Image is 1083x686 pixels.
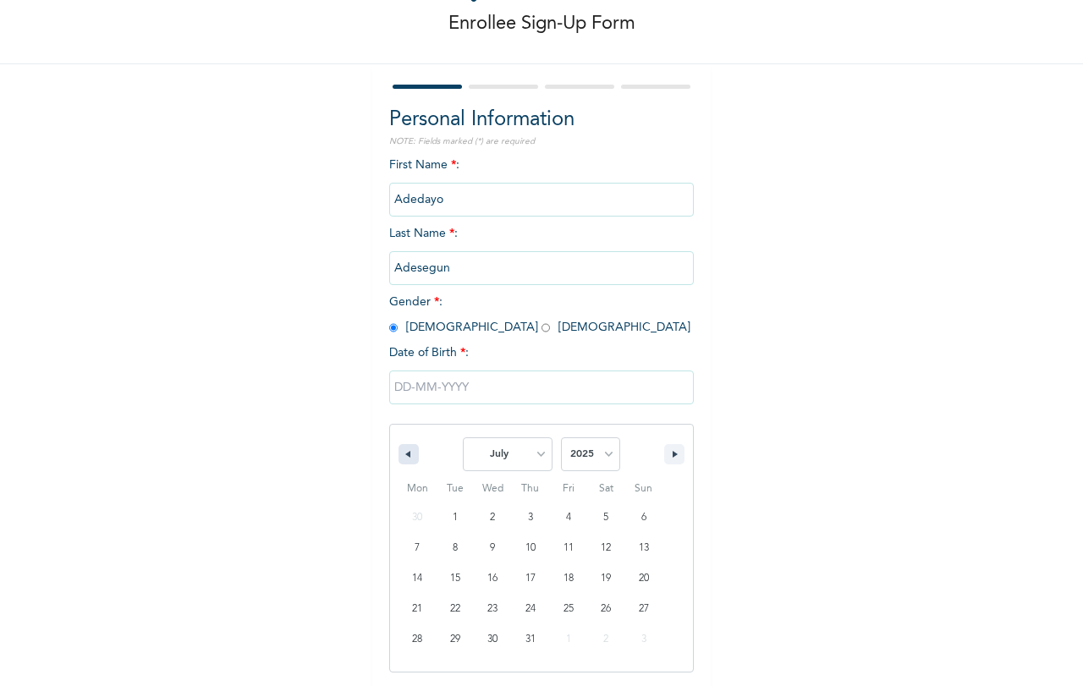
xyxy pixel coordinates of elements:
[437,475,475,502] span: Tue
[474,563,512,594] button: 16
[587,533,625,563] button: 12
[512,594,550,624] button: 24
[399,624,437,655] button: 28
[487,624,498,655] span: 30
[603,502,608,533] span: 5
[512,502,550,533] button: 3
[624,475,662,502] span: Sun
[453,502,458,533] span: 1
[437,502,475,533] button: 1
[399,475,437,502] span: Mon
[389,105,694,135] h2: Personal Information
[389,135,694,148] p: NOTE: Fields marked (*) are required
[437,563,475,594] button: 15
[437,594,475,624] button: 22
[549,594,587,624] button: 25
[389,296,690,333] span: Gender : [DEMOGRAPHIC_DATA] [DEMOGRAPHIC_DATA]
[512,533,550,563] button: 10
[389,251,694,285] input: Enter your last name
[389,159,694,206] span: First Name :
[399,594,437,624] button: 21
[412,594,422,624] span: 21
[639,594,649,624] span: 27
[525,533,536,563] span: 10
[587,594,625,624] button: 26
[624,533,662,563] button: 13
[549,533,587,563] button: 11
[528,502,533,533] span: 3
[487,563,498,594] span: 16
[563,563,574,594] span: 18
[601,563,611,594] span: 19
[474,502,512,533] button: 2
[399,563,437,594] button: 14
[389,344,469,362] span: Date of Birth :
[639,533,649,563] span: 13
[412,624,422,655] span: 28
[549,502,587,533] button: 4
[474,475,512,502] span: Wed
[624,594,662,624] button: 27
[453,533,458,563] span: 8
[490,533,495,563] span: 9
[525,563,536,594] span: 17
[412,563,422,594] span: 14
[399,533,437,563] button: 7
[437,624,475,655] button: 29
[639,563,649,594] span: 20
[474,624,512,655] button: 30
[601,533,611,563] span: 12
[450,624,460,655] span: 29
[450,594,460,624] span: 22
[587,475,625,502] span: Sat
[563,533,574,563] span: 11
[512,563,550,594] button: 17
[549,563,587,594] button: 18
[437,533,475,563] button: 8
[624,563,662,594] button: 20
[587,563,625,594] button: 19
[490,502,495,533] span: 2
[563,594,574,624] span: 25
[389,183,694,217] input: Enter your first name
[389,370,694,404] input: DD-MM-YYYY
[415,533,420,563] span: 7
[448,10,635,38] p: Enrollee Sign-Up Form
[587,502,625,533] button: 5
[512,624,550,655] button: 31
[566,502,571,533] span: 4
[549,475,587,502] span: Fri
[624,502,662,533] button: 6
[601,594,611,624] span: 26
[641,502,646,533] span: 6
[450,563,460,594] span: 15
[474,594,512,624] button: 23
[474,533,512,563] button: 9
[525,624,536,655] span: 31
[487,594,498,624] span: 23
[512,475,550,502] span: Thu
[389,228,694,274] span: Last Name :
[525,594,536,624] span: 24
